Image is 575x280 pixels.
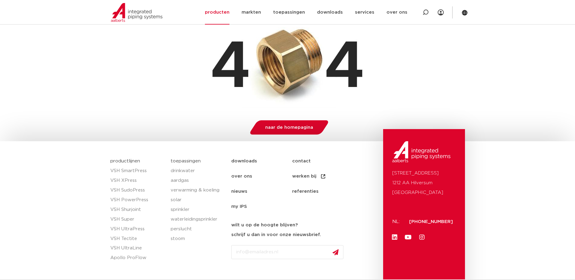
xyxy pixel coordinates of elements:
[171,195,225,205] a: solar
[110,176,165,185] a: VSH XPress
[171,185,225,195] a: verwarming & koeling
[110,159,140,163] a: productlijnen
[110,253,165,263] a: Apollo ProFlow
[265,125,313,130] span: naar de homepagina
[110,205,165,215] a: VSH Shurjoint
[333,249,339,255] img: send.svg
[409,219,453,224] a: [PHONE_NUMBER]
[171,215,225,224] a: waterleidingsprinkler
[171,166,225,176] a: drinkwater
[110,224,165,234] a: VSH UltraPress
[231,154,292,169] a: downloads
[231,223,298,227] strong: wilt u op de hoogte blijven?
[231,199,292,214] a: my IPS
[231,169,292,184] a: over ons
[231,232,321,237] strong: schrijf u dan in voor onze nieuwsbrief.
[110,185,165,195] a: VSH SudoPress
[110,166,165,176] a: VSH SmartPress
[292,184,353,199] a: referenties
[171,176,225,185] a: aardgas
[231,245,343,259] input: info@emailadres.nl
[171,205,225,215] a: sprinkler
[110,243,165,253] a: VSH UltraLine
[110,234,165,244] a: VSH Tectite
[110,215,165,224] a: VSH Super
[171,159,201,163] a: toepassingen
[292,169,353,184] a: werken bij
[231,184,292,199] a: nieuws
[171,224,225,234] a: perslucht
[392,168,456,198] p: [STREET_ADDRESS] 1212 AA Hilversum [GEOGRAPHIC_DATA]
[248,120,330,135] a: naar de homepagina
[171,234,225,244] a: stoom
[392,217,402,227] p: NL:
[231,154,380,214] nav: Menu
[292,154,353,169] a: contact
[110,195,165,205] a: VSH PowerPress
